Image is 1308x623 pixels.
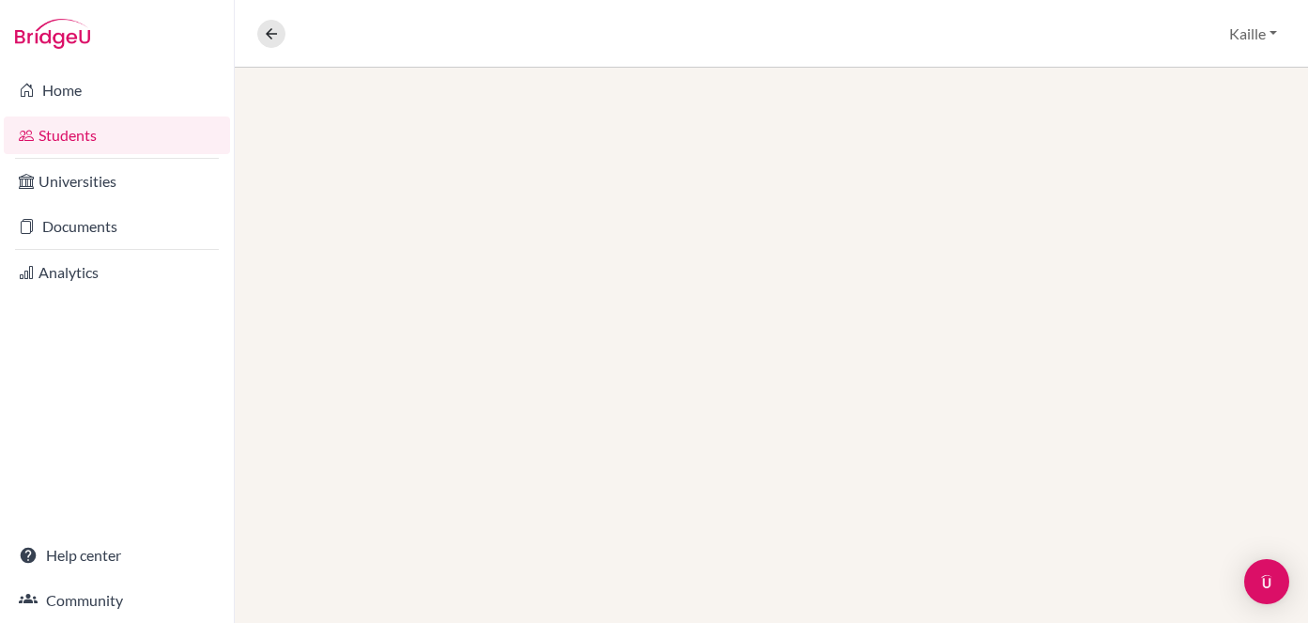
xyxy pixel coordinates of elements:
[4,537,230,574] a: Help center
[1244,559,1289,604] div: Open Intercom Messenger
[4,71,230,109] a: Home
[15,19,90,49] img: Bridge-U
[1221,16,1285,52] button: Kaille
[4,582,230,619] a: Community
[4,117,230,154] a: Students
[4,208,230,245] a: Documents
[4,254,230,291] a: Analytics
[4,163,230,200] a: Universities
